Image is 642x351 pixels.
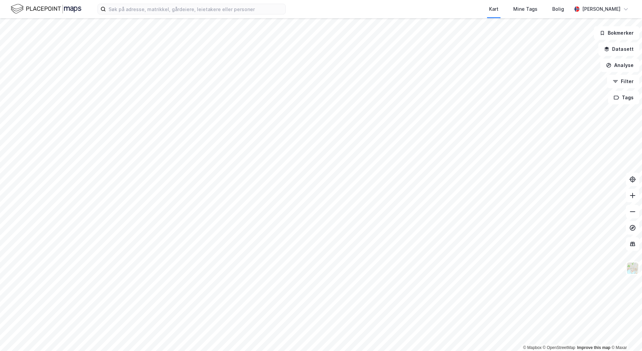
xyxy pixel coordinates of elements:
button: Analyse [600,59,639,72]
div: Kontrollprogram for chat [608,319,642,351]
a: Mapbox [523,345,541,350]
a: Improve this map [577,345,610,350]
div: Bolig [552,5,564,13]
button: Filter [607,75,639,88]
div: Mine Tags [513,5,537,13]
a: OpenStreetMap [543,345,575,350]
input: Søk på adresse, matrikkel, gårdeiere, leietakere eller personer [106,4,285,14]
div: Kart [489,5,498,13]
img: logo.f888ab2527a4732fd821a326f86c7f29.svg [11,3,81,15]
img: Z [626,262,639,275]
button: Datasett [598,42,639,56]
div: [PERSON_NAME] [582,5,620,13]
button: Bokmerker [594,26,639,40]
button: Tags [608,91,639,104]
iframe: Chat Widget [608,319,642,351]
